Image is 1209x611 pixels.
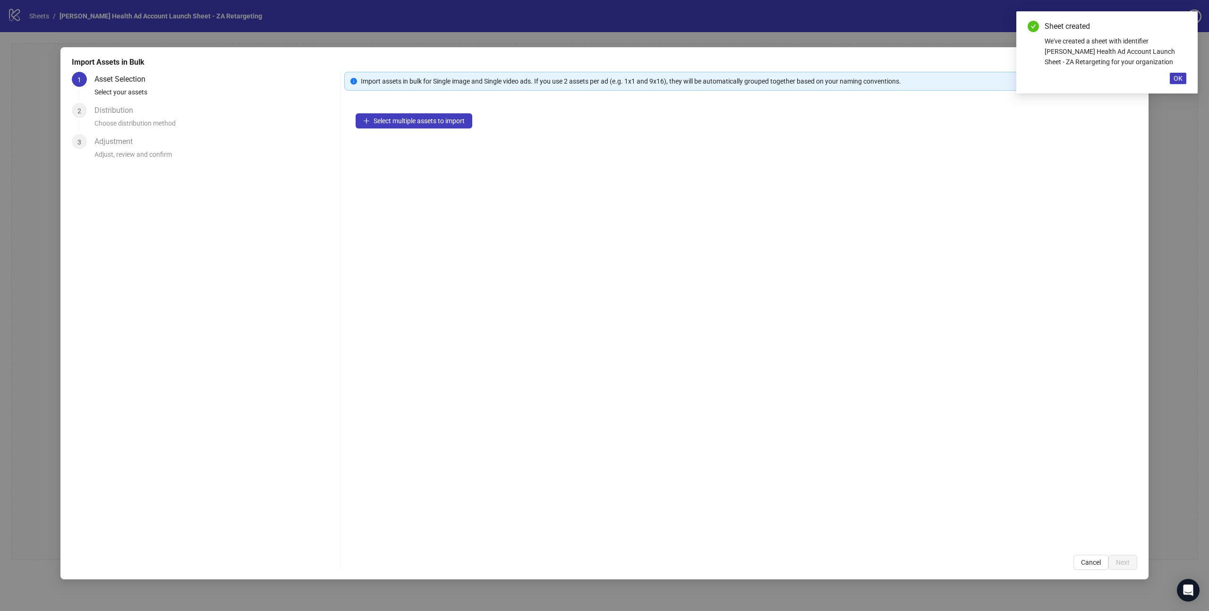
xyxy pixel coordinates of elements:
div: Choose distribution method [94,118,336,134]
span: 1 [77,76,81,84]
div: Open Intercom Messenger [1177,579,1200,602]
span: info-circle [350,78,357,85]
div: Import assets in bulk for Single image and Single video ads. If you use 2 assets per ad (e.g. 1x1... [361,76,1131,86]
div: Sheet created [1045,21,1186,32]
div: We've created a sheet with identifier [PERSON_NAME] Health Ad Account Launch Sheet - ZA Retargeti... [1045,36,1186,67]
span: Cancel [1081,559,1101,566]
button: Cancel [1073,555,1108,570]
a: Close [1176,21,1186,31]
button: Next [1108,555,1137,570]
div: Adjustment [94,134,140,149]
span: OK [1174,75,1183,82]
span: 2 [77,107,81,115]
button: Select multiple assets to import [356,113,472,128]
div: Distribution [94,103,141,118]
div: Select your assets [94,87,336,103]
div: Import Assets in Bulk [72,57,1137,68]
span: 3 [77,138,81,146]
button: OK [1170,73,1186,84]
div: Adjust, review and confirm [94,149,336,165]
span: plus [363,118,370,124]
div: Asset Selection [94,72,153,87]
span: Select multiple assets to import [374,117,465,125]
span: check-circle [1028,21,1039,32]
